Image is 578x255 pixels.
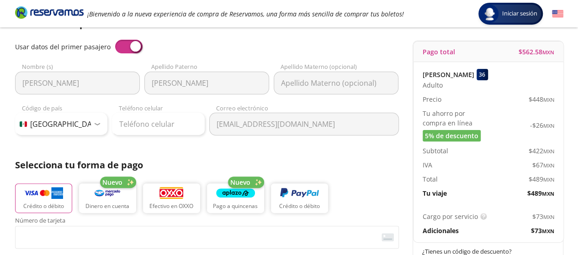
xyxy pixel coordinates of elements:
[423,80,443,90] span: Adulto
[423,47,455,57] p: Pago total
[15,218,399,226] span: Número de tarjeta
[274,72,398,94] input: Apellido Materno (opcional)
[230,177,250,187] span: Nuevo
[149,202,193,210] p: Efectivo en OXXO
[423,212,478,221] p: Cargo por servicio
[213,202,258,210] p: Pago a quincenas
[15,72,140,94] input: Nombre (s)
[209,113,399,135] input: Correo electrónico
[207,183,264,213] button: Pago a quincenas
[423,226,459,235] p: Adicionales
[423,160,432,170] p: IVA
[529,146,554,156] span: $ 422
[543,213,554,220] small: MXN
[552,8,563,20] button: English
[423,94,441,104] p: Precio
[423,109,488,128] p: Tu ahorro por compra en línea
[15,183,72,213] button: Crédito o débito
[19,229,395,246] iframe: Iframe del número de tarjeta asegurada
[112,113,205,135] input: Teléfono celular
[542,190,554,197] small: MXN
[143,183,200,213] button: Efectivo en OXXO
[15,42,111,51] span: Usar datos del primer pasajero
[85,202,129,210] p: Dinero en cuenta
[279,202,320,210] p: Crédito o débito
[527,188,554,198] span: $ 489
[15,158,399,172] p: Selecciona tu forma de pago
[543,162,554,169] small: MXN
[382,233,394,241] img: card
[87,10,404,18] em: ¡Bienvenido a la nueva experiencia de compra de Reservamos, una forma más sencilla de comprar tus...
[498,9,541,18] span: Iniciar sesión
[529,94,554,104] span: $ 448
[423,188,447,198] p: Tu viaje
[271,183,328,213] button: Crédito o débito
[423,146,448,156] p: Subtotal
[530,120,554,130] span: -$ 26
[423,174,438,184] p: Total
[425,131,478,141] span: 5% de descuento
[102,177,122,187] span: Nuevo
[144,72,269,94] input: Apellido Paterno
[543,96,554,103] small: MXN
[532,160,554,170] span: $ 67
[542,228,554,234] small: MXN
[15,5,84,22] a: Brand Logo
[543,148,554,155] small: MXN
[477,69,488,80] div: 36
[542,49,554,56] small: MXN
[15,5,84,19] i: Brand Logo
[79,183,136,213] button: Dinero en cuenta
[423,70,474,79] p: [PERSON_NAME]
[529,174,554,184] span: $ 489
[531,226,554,235] span: $ 73
[532,212,554,221] span: $ 73
[23,202,64,210] p: Crédito o débito
[543,122,554,129] small: MXN
[519,47,554,57] span: $ 562.58
[20,121,27,127] img: MX
[543,176,554,183] small: MXN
